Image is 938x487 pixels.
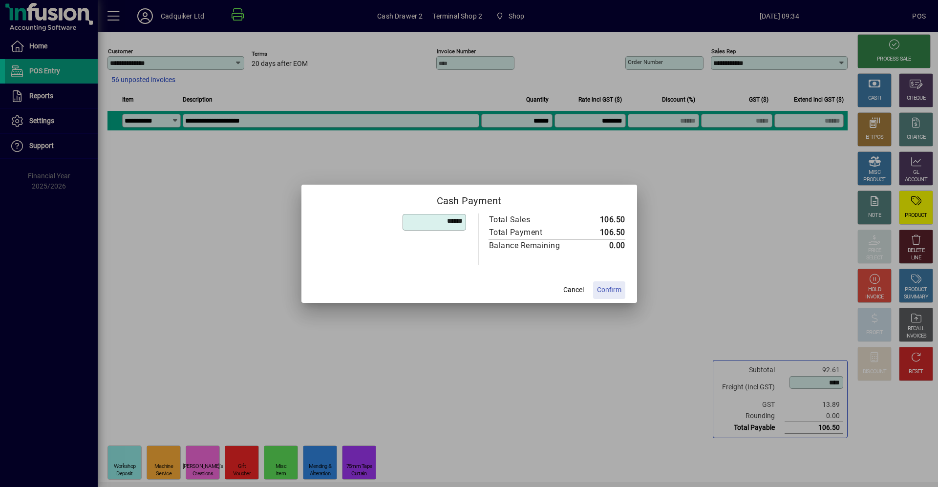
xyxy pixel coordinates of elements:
span: Confirm [597,285,621,295]
td: 106.50 [581,226,625,239]
td: 0.00 [581,239,625,252]
td: 106.50 [581,213,625,226]
button: Confirm [593,281,625,299]
button: Cancel [558,281,589,299]
span: Cancel [563,285,584,295]
td: Total Payment [489,226,581,239]
h2: Cash Payment [301,185,637,213]
td: Total Sales [489,213,581,226]
div: Balance Remaining [489,240,571,252]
